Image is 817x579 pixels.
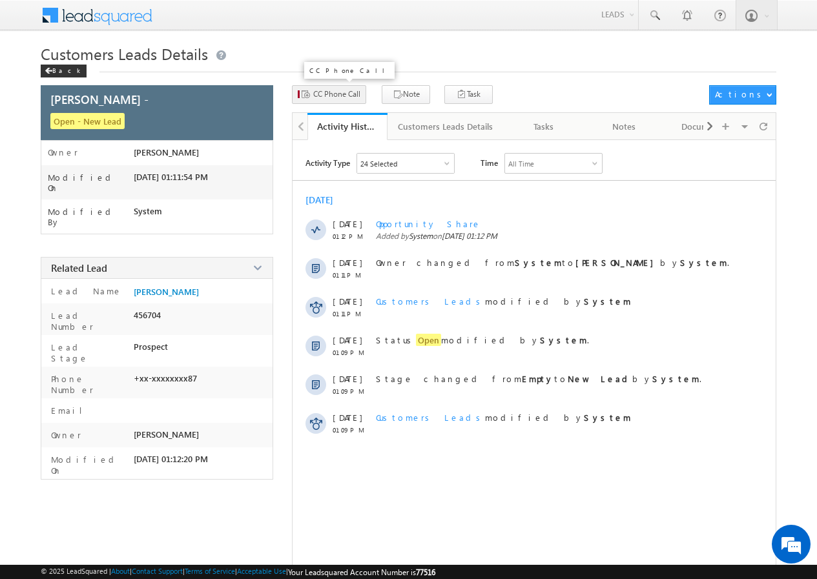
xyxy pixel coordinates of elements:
span: +xx-xxxxxxxx87 [134,373,197,383]
span: System [409,231,433,241]
strong: System [584,296,631,307]
span: [DATE] 01:12 PM [442,231,497,241]
span: 01:11 PM [333,310,371,318]
span: Opportunity Share [376,218,481,229]
a: Notes [584,113,665,140]
span: © 2025 LeadSquared | | | | | [41,567,435,577]
label: Owner [48,429,81,440]
span: [DATE] [333,334,362,345]
strong: System [515,257,562,268]
span: [DATE] [333,218,362,229]
span: System [134,206,162,216]
span: 01:09 PM [333,387,371,395]
div: Documents [675,119,733,134]
span: Open - New Lead [50,113,125,129]
button: Note [382,85,430,104]
span: 01:12 PM [333,232,371,240]
span: 01:09 PM [333,426,371,434]
span: [PERSON_NAME] [134,429,199,440]
span: Open [416,334,441,346]
strong: Empty [522,373,554,384]
span: Prospect [134,341,168,352]
span: 01:09 PM [333,349,371,356]
strong: [PERSON_NAME] [575,257,660,268]
span: [PERSON_NAME] [134,147,199,157]
span: Status modified by . [376,334,589,346]
span: [DATE] [333,373,362,384]
strong: System [652,373,699,384]
span: modified by [376,296,631,307]
span: [PERSON_NAME] - [50,91,149,107]
span: Customers Leads Details [41,43,208,64]
label: Lead Name [48,285,122,296]
label: Modified By [48,207,134,227]
span: Stage changed from to by . [376,373,701,384]
span: modified by [376,412,631,423]
label: Lead Stage [48,341,129,363]
span: Added by on [376,231,752,241]
label: Phone Number [48,373,129,395]
span: [DATE] [333,296,362,307]
div: Customers Leads Details [398,119,493,134]
strong: System [584,412,631,423]
button: Task [444,85,493,104]
div: Tasks [515,119,573,134]
a: Activity History [307,113,388,140]
div: 24 Selected [360,159,397,168]
label: Owner [48,147,78,157]
span: Related Lead [51,261,107,274]
a: [PERSON_NAME] [134,287,199,297]
span: [DATE] 01:11:54 PM [134,172,208,182]
span: Edit [724,225,744,241]
li: Activity History [307,113,388,139]
div: Notes [595,119,653,134]
label: Modified On [48,454,129,476]
a: Tasks [504,113,584,140]
span: [DATE] [333,257,362,268]
a: About [111,567,130,575]
a: Terms of Service [185,567,235,575]
strong: System [540,334,587,345]
span: Owner changed from to by . [376,257,729,268]
button: CC Phone Call [292,85,366,104]
div: All Time [508,159,534,168]
div: [DATE] [305,194,347,206]
strong: System [680,257,727,268]
div: Actions [715,88,766,100]
a: Customers Leads Details [388,113,504,140]
span: 01:11 PM [333,271,371,279]
strong: New Lead [568,373,632,384]
span: [DATE] 01:12:20 PM [134,454,208,464]
div: Activity History [317,120,378,132]
div: Back [41,65,87,77]
div: Owner Changed,Status Changed,Stage Changed,Source Changed,Notes & 19 more.. [357,154,454,173]
button: Actions [709,85,776,105]
label: Email [48,405,92,416]
span: Time [481,153,498,172]
span: 456704 [134,310,161,320]
a: Documents [665,113,745,140]
span: Your Leadsquared Account Number is [288,567,435,577]
a: Contact Support [132,567,183,575]
span: [DATE] [333,412,362,423]
span: Activity Type [305,153,350,172]
label: Modified On [48,172,134,193]
span: Customers Leads [376,296,485,307]
label: Lead Number [48,310,129,332]
span: 77516 [416,567,435,577]
a: Acceptable Use [237,567,286,575]
span: CC Phone Call [313,88,360,100]
p: CC Phone Call [309,66,389,75]
span: Customers Leads [376,412,485,423]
